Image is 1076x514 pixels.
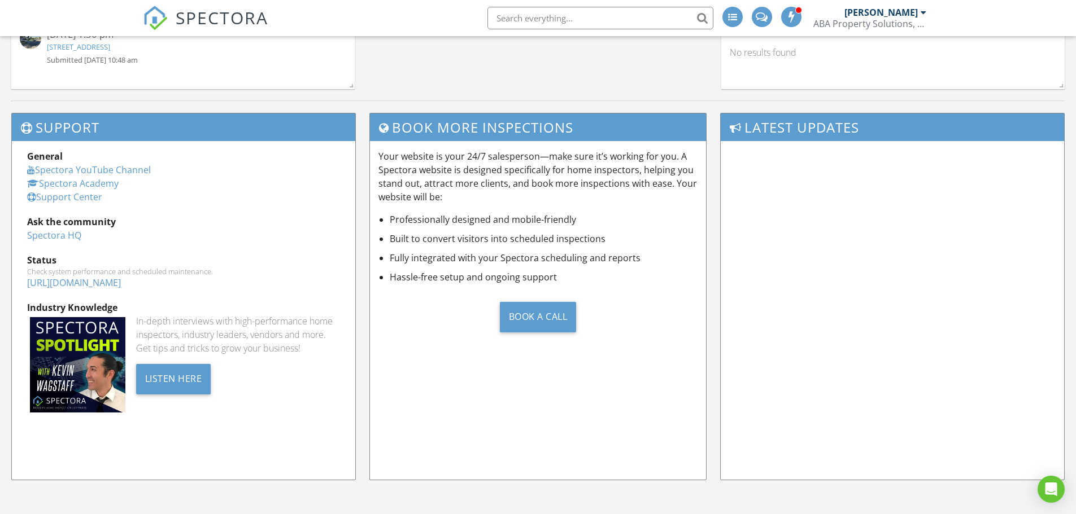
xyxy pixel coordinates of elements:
li: Hassle-free setup and ongoing support [390,270,698,284]
img: streetview [20,28,41,49]
div: Industry Knowledge [27,301,340,314]
h3: Latest Updates [721,113,1064,141]
h3: Book More Inspections [370,113,707,141]
div: Status [27,253,340,267]
span: SPECTORA [176,6,268,29]
div: Check system performance and scheduled maintenance. [27,267,340,276]
div: Book a Call [500,302,577,332]
li: Built to convert visitors into scheduled inspections [390,232,698,245]
a: Listen Here [136,372,211,384]
a: SPECTORA [143,15,268,39]
div: In-depth interviews with high-performance home inspectors, industry leaders, vendors and more. Ge... [136,314,340,355]
li: Fully integrated with your Spectora scheduling and reports [390,251,698,265]
div: No results found [721,37,1065,68]
a: Support Center [27,191,102,203]
a: [STREET_ADDRESS] [47,42,110,52]
img: The Best Home Inspection Software - Spectora [143,6,168,30]
div: Open Intercom Messenger [1038,476,1065,503]
a: Spectora Academy [27,177,119,190]
p: Your website is your 24/7 salesperson—make sure it’s working for you. A Spectora website is desig... [378,150,698,204]
h3: Support [12,113,355,141]
a: [DATE] 1:30 pm [STREET_ADDRESS] Submitted [DATE] 10:48 am [20,28,346,65]
li: Professionally designed and mobile-friendly [390,213,698,226]
div: Ask the community [27,215,340,229]
a: Book a Call [378,293,698,341]
div: Listen Here [136,364,211,394]
a: [URL][DOMAIN_NAME] [27,276,121,289]
div: Submitted [DATE] 10:48 am [47,55,319,65]
div: ABA Property Solutions, LLC [813,18,926,29]
div: [PERSON_NAME] [844,7,918,18]
img: Spectoraspolightmain [30,317,125,412]
input: Search everything... [487,7,713,29]
a: Spectora HQ [27,229,81,241]
strong: General [27,150,63,162]
a: Spectora YouTube Channel [27,164,151,176]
